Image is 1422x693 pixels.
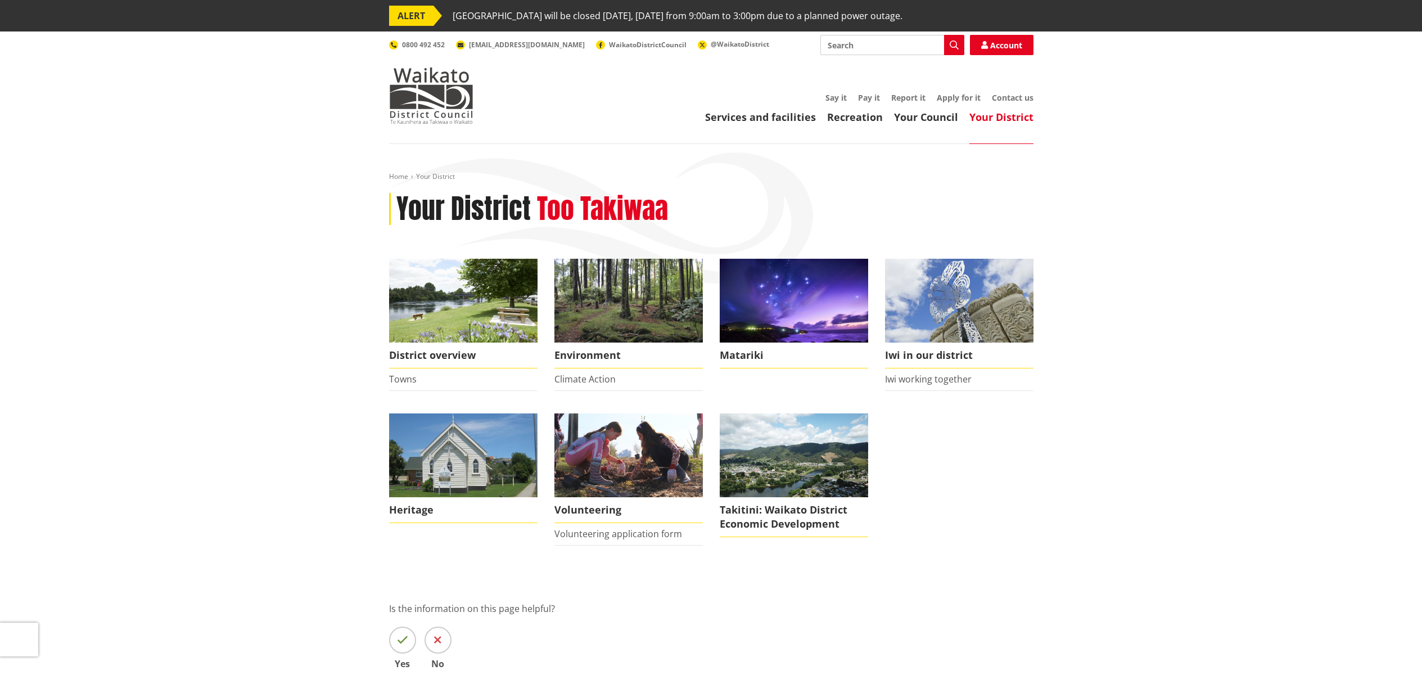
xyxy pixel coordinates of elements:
[554,528,682,540] a: Volunteering application form
[554,373,616,385] a: Climate Action
[389,67,473,124] img: Waikato District Council - Te Kaunihera aa Takiwaa o Waikato
[720,413,868,537] a: Takitini: Waikato District Economic Development
[389,172,1033,182] nav: breadcrumb
[554,497,703,523] span: Volunteering
[825,92,847,103] a: Say it
[858,92,880,103] a: Pay it
[609,40,687,49] span: WaikatoDistrictCouncil
[885,259,1033,368] a: Turangawaewae Ngaruawahia Iwi in our district
[396,193,531,226] h1: Your District
[389,259,538,343] img: Ngaruawahia 0015
[554,413,703,497] img: volunteer icon
[596,40,687,49] a: WaikatoDistrictCouncil
[720,413,868,497] img: ngaaruawaahia
[992,92,1033,103] a: Contact us
[537,193,668,226] h2: Too Takiwaa
[969,110,1033,124] a: Your District
[827,110,883,124] a: Recreation
[389,413,538,523] a: Raglan Church Heritage
[389,413,538,497] img: Raglan Church
[389,6,434,26] span: ALERT
[894,110,958,124] a: Your Council
[554,413,703,523] a: volunteer icon Volunteering
[705,110,816,124] a: Services and facilities
[937,92,981,103] a: Apply for it
[389,172,408,181] a: Home
[389,659,416,668] span: Yes
[820,35,964,55] input: Search input
[389,497,538,523] span: Heritage
[469,40,585,49] span: [EMAIL_ADDRESS][DOMAIN_NAME]
[711,39,769,49] span: @WaikatoDistrict
[720,259,868,343] img: Matariki over Whiaangaroa
[453,6,902,26] span: [GEOGRAPHIC_DATA] will be closed [DATE], [DATE] from 9:00am to 3:00pm due to a planned power outage.
[554,259,703,343] img: biodiversity- Wright's Bush_16x9 crop
[720,259,868,368] a: Matariki
[720,343,868,368] span: Matariki
[389,373,417,385] a: Towns
[885,343,1033,368] span: Iwi in our district
[885,259,1033,343] img: Turangawaewae Ngaruawahia
[425,659,452,668] span: No
[389,602,1033,615] p: Is the information on this page helpful?
[720,497,868,537] span: Takitini: Waikato District Economic Development
[885,373,972,385] a: Iwi working together
[389,343,538,368] span: District overview
[389,40,445,49] a: 0800 492 452
[970,35,1033,55] a: Account
[402,40,445,49] span: 0800 492 452
[891,92,926,103] a: Report it
[698,39,769,49] a: @WaikatoDistrict
[456,40,585,49] a: [EMAIL_ADDRESS][DOMAIN_NAME]
[554,259,703,368] a: Environment
[416,172,455,181] span: Your District
[389,259,538,368] a: Ngaruawahia 0015 District overview
[554,343,703,368] span: Environment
